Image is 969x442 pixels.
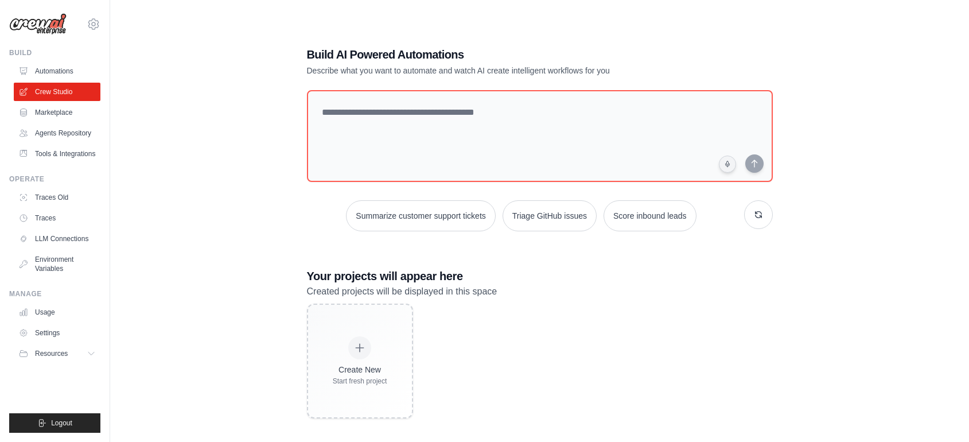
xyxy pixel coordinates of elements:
a: Traces Old [14,188,100,207]
div: Start fresh project [333,377,387,386]
a: Environment Variables [14,250,100,278]
button: Logout [9,413,100,433]
p: Created projects will be displayed in this space [307,284,773,299]
a: Automations [14,62,100,80]
button: Resources [14,344,100,363]
button: Score inbound leads [604,200,696,231]
a: Agents Repository [14,124,100,142]
span: Resources [35,349,68,358]
a: Tools & Integrations [14,145,100,163]
a: Settings [14,324,100,342]
div: Create New [333,364,387,375]
h1: Build AI Powered Automations [307,46,692,63]
button: Get new suggestions [744,200,773,229]
button: Summarize customer support tickets [346,200,495,231]
div: Operate [9,175,100,184]
p: Describe what you want to automate and watch AI create intelligent workflows for you [307,65,692,76]
a: Marketplace [14,103,100,122]
a: Crew Studio [14,83,100,101]
img: Logo [9,13,67,35]
h3: Your projects will appear here [307,268,773,284]
button: Click to speak your automation idea [719,156,736,173]
div: Build [9,48,100,57]
div: Manage [9,289,100,298]
a: LLM Connections [14,230,100,248]
a: Usage [14,303,100,321]
button: Triage GitHub issues [503,200,597,231]
a: Traces [14,209,100,227]
span: Logout [51,418,72,428]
